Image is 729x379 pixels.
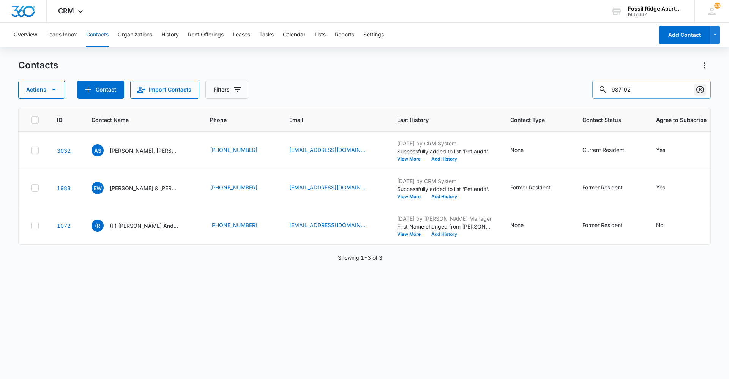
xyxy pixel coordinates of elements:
[110,184,178,192] p: [PERSON_NAME] & [PERSON_NAME]
[510,116,553,124] span: Contact Type
[118,23,152,47] button: Organizations
[289,183,365,191] a: [EMAIL_ADDRESS][DOMAIN_NAME]
[363,23,384,47] button: Settings
[18,81,65,99] button: Actions
[656,116,707,124] span: Agree to Subscribe
[210,116,260,124] span: Phone
[57,223,71,229] a: Navigate to contact details page for (F) Ray And Sharon Betts
[659,26,710,44] button: Add Contact
[92,116,181,124] span: Contact Name
[210,146,257,154] a: [PHONE_NUMBER]
[92,182,104,194] span: EW
[656,221,677,230] div: Agree to Subscribe - No - Select to Edit Field
[110,222,178,230] p: (F) [PERSON_NAME] And [PERSON_NAME]
[210,146,271,155] div: Phone - 7206829832 - Select to Edit Field
[57,116,62,124] span: ID
[656,183,679,193] div: Agree to Subscribe - Yes - Select to Edit Field
[510,146,537,155] div: Contact Type - None - Select to Edit Field
[510,183,564,193] div: Contact Type - Former Resident - Select to Edit Field
[188,23,224,47] button: Rent Offerings
[582,146,638,155] div: Contact Status - Current Resident - Select to Edit Field
[58,7,74,15] span: CRM
[397,157,426,161] button: View More
[397,215,492,223] p: [DATE] by [PERSON_NAME] Manager
[714,3,720,9] div: notifications count
[582,183,636,193] div: Contact Status - Former Resident - Select to Edit Field
[92,220,104,232] span: (R
[582,183,623,191] div: Former Resident
[510,221,524,229] div: None
[714,3,720,9] span: 33
[397,185,492,193] p: Successfully added to list 'Pet audit'.
[210,183,257,191] a: [PHONE_NUMBER]
[397,147,492,155] p: Successfully added to list 'Pet audit'.
[92,144,192,156] div: Contact Name - Alyssa Starkey, Michael Lee Smith - Select to Edit Field
[582,146,624,154] div: Current Resident
[582,221,623,229] div: Former Resident
[289,221,365,229] a: [EMAIL_ADDRESS][DOMAIN_NAME]
[628,12,683,17] div: account id
[656,146,679,155] div: Agree to Subscribe - Yes - Select to Edit Field
[426,157,462,161] button: Add History
[86,23,109,47] button: Contacts
[289,146,379,155] div: Email - stargirl3152@icloud.com - Select to Edit Field
[314,23,326,47] button: Lists
[426,232,462,237] button: Add History
[335,23,354,47] button: Reports
[397,116,481,124] span: Last History
[161,23,179,47] button: History
[289,116,368,124] span: Email
[582,221,636,230] div: Contact Status - Former Resident - Select to Edit Field
[130,81,199,99] button: Import Contacts
[592,81,711,99] input: Search Contacts
[46,23,77,47] button: Leads Inbox
[397,139,492,147] p: [DATE] by CRM System
[289,183,379,193] div: Email - estherworman@gmail.com - Select to Edit Field
[510,221,537,230] div: Contact Type - None - Select to Edit Field
[510,146,524,154] div: None
[397,194,426,199] button: View More
[57,147,71,154] a: Navigate to contact details page for Alyssa Starkey, Michael Lee Smith
[397,223,492,231] p: First Name changed from [PERSON_NAME] to (F) [PERSON_NAME].
[210,221,257,229] a: [PHONE_NUMBER]
[57,185,71,191] a: Navigate to contact details page for Esther Worman & Clay Scott Worman
[656,183,665,191] div: Yes
[656,146,665,154] div: Yes
[283,23,305,47] button: Calendar
[233,23,250,47] button: Leases
[92,220,192,232] div: Contact Name - (F) Ray And Sharon Betts - Select to Edit Field
[259,23,274,47] button: Tasks
[656,221,663,229] div: No
[397,177,492,185] p: [DATE] by CRM System
[510,183,551,191] div: Former Resident
[92,144,104,156] span: AS
[92,182,192,194] div: Contact Name - Esther Worman & Clay Scott Worman - Select to Edit Field
[210,221,271,230] div: Phone - 8017012474 - Select to Edit Field
[426,194,462,199] button: Add History
[582,116,627,124] span: Contact Status
[397,232,426,237] button: View More
[289,146,365,154] a: [EMAIL_ADDRESS][DOMAIN_NAME]
[77,81,124,99] button: Add Contact
[699,59,711,71] button: Actions
[338,254,382,262] p: Showing 1-3 of 3
[14,23,37,47] button: Overview
[205,81,248,99] button: Filters
[110,147,178,155] p: [PERSON_NAME], [PERSON_NAME]
[289,221,379,230] div: Email - sharonbetts43@gmail.com - Select to Edit Field
[694,84,706,96] button: Clear
[210,183,271,193] div: Phone - 19704129644 - Select to Edit Field
[18,60,58,71] h1: Contacts
[628,6,683,12] div: account name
